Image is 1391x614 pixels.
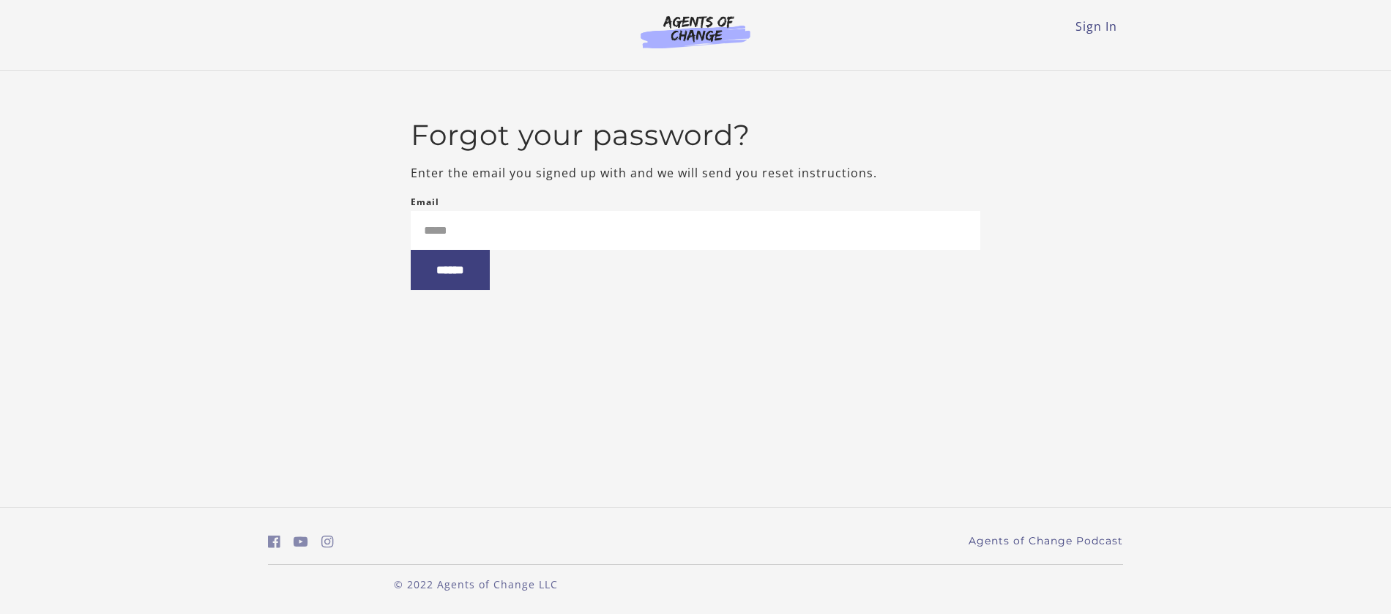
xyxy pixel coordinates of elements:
h2: Forgot your password? [411,118,981,152]
a: Agents of Change Podcast [969,533,1123,549]
i: https://www.instagram.com/agentsofchangeprep/ (Open in a new window) [321,535,334,549]
i: https://www.youtube.com/c/AgentsofChangeTestPrepbyMeaganMitchell (Open in a new window) [294,535,308,549]
p: © 2022 Agents of Change LLC [268,577,684,592]
a: https://www.instagram.com/agentsofchangeprep/ (Open in a new window) [321,531,334,552]
a: https://www.youtube.com/c/AgentsofChangeTestPrepbyMeaganMitchell (Open in a new window) [294,531,308,552]
i: https://www.facebook.com/groups/aswbtestprep (Open in a new window) [268,535,280,549]
p: Enter the email you signed up with and we will send you reset instructions. [411,164,981,182]
label: Email [411,193,439,211]
img: Agents of Change Logo [625,15,766,48]
a: https://www.facebook.com/groups/aswbtestprep (Open in a new window) [268,531,280,552]
a: Sign In [1075,18,1117,34]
